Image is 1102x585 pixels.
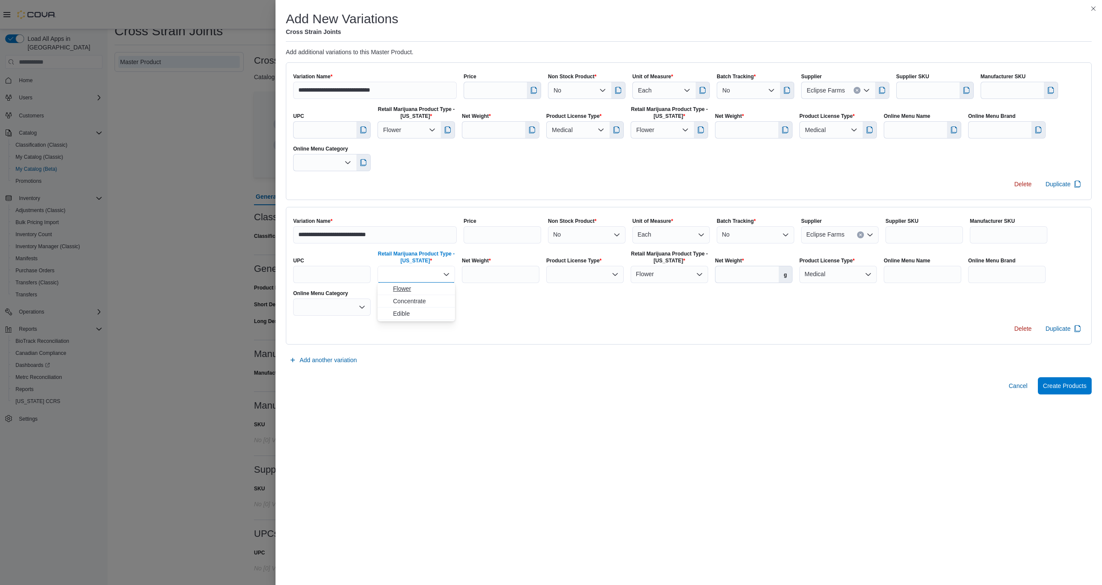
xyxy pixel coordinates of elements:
[1038,377,1092,394] button: Create Products
[632,73,673,80] label: Unit of Measure
[1014,180,1031,188] span: Delete
[807,85,845,95] span: Eclipse Farms
[1014,324,1031,333] span: Delete
[378,250,455,264] label: Retail Marijuana Product Type - [US_STATE]
[293,73,332,80] label: Variation Name
[717,218,756,225] label: Batch Tracking
[863,87,870,94] button: Open list of options
[548,218,597,225] label: Non Stock Product
[717,73,756,80] label: Batch Tracking
[782,231,789,238] button: Open list of options
[613,231,620,238] button: Open list of options
[715,257,744,264] label: Net Weight
[378,283,455,320] div: Choose from the following options
[715,113,744,120] label: Net Weight
[546,113,601,120] label: Product License Type
[636,269,654,279] span: Flower
[698,231,705,238] button: Open list of options
[344,159,351,166] button: Open list of options
[851,126,857,133] button: Open list of options
[548,73,597,80] label: Non Stock Product
[393,309,450,318] span: Edible
[865,271,872,278] button: Open list of options
[970,218,1015,225] label: Manufacturer SKU
[799,113,854,120] label: Product License Type
[1046,324,1071,333] span: Duplicate
[896,73,929,80] label: Supplier SKU
[806,229,845,240] span: Eclipse Farms
[722,229,730,240] span: No
[801,218,822,225] label: Supplier
[981,73,1026,80] label: Manufacturer SKU
[631,250,708,264] label: Retail Marijuana Product Type - [US_STATE]
[293,113,304,120] label: UPC
[462,257,491,264] label: Net Weight
[378,308,455,320] button: Edible
[1011,320,1035,337] button: Delete
[597,126,604,133] button: Open list of options
[293,257,304,264] label: UPC
[443,271,450,278] button: Close list of options
[359,304,365,311] button: Open list of options
[286,49,1092,55] p: Add additional variations to this Master Product.
[293,145,348,152] label: Online Menu Category
[682,126,689,133] button: Open list of options
[968,257,1015,264] label: Online Menu Brand
[462,113,491,120] label: Net Weight
[1005,377,1031,394] button: Cancel
[696,271,703,278] button: Open list of options
[632,218,673,225] label: Unit of Measure
[383,125,401,135] span: Flower
[768,87,775,94] button: Open list of options
[286,10,398,28] h1: Add New Variations
[429,126,436,133] button: Open list of options
[1042,175,1084,193] button: Duplicate
[1011,175,1035,193] button: Delete
[599,87,606,94] button: Open list of options
[854,87,861,94] button: Clear input
[554,85,561,95] span: No
[378,295,455,308] button: Concentrate
[1046,180,1071,188] span: Duplicate
[464,218,476,225] label: Price
[885,218,919,225] label: Supplier SKU
[805,125,826,135] span: Medical
[636,125,654,135] span: Flower
[884,257,930,264] label: Online Menu Name
[378,106,455,120] label: Retail Marijuana Product Type - [US_STATE]
[779,266,792,283] label: g
[293,290,348,297] label: Online Menu Category
[1042,320,1084,337] button: Duplicate
[684,87,690,94] button: Open list of options
[857,231,864,238] button: Clear input
[552,125,573,135] span: Medical
[378,283,455,295] button: Flower
[722,85,730,95] span: No
[631,106,708,120] label: Retail Marijuana Product Type - [US_STATE]
[293,218,332,225] label: Variation Name
[553,229,561,240] span: No
[805,269,825,279] span: Medical
[638,229,651,240] span: Each
[638,85,652,95] span: Each
[300,356,357,364] span: Add another variation
[799,257,854,264] label: Product License Type
[867,231,873,238] button: Open list of options
[464,73,476,80] label: Price
[968,113,1015,120] label: Online Menu Brand
[884,113,930,120] label: Online Menu Name
[286,28,398,36] h5: Cross Strain Joints
[801,73,822,80] label: Supplier
[393,297,450,305] span: Concentrate
[1009,382,1028,390] span: Cancel
[286,351,360,369] button: Add another variation
[546,257,601,264] label: Product License Type
[1088,3,1099,14] button: Close this dialog
[1043,382,1087,390] span: Create Products
[612,271,619,278] button: Open list of options
[393,284,450,293] span: Flower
